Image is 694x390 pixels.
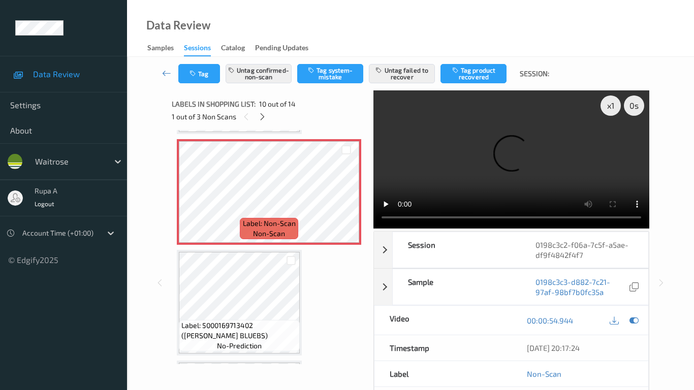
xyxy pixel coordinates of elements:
div: Label [374,361,512,386]
div: Pending Updates [255,43,308,55]
div: 0 s [624,95,644,116]
button: Untag confirmed-non-scan [226,64,292,83]
span: non-scan [253,229,285,239]
div: [DATE] 20:17:24 [527,343,634,353]
span: 10 out of 14 [259,99,296,109]
a: Sessions [184,41,221,56]
a: Samples [147,41,184,55]
a: Catalog [221,41,255,55]
span: Labels in shopping list: [172,99,256,109]
div: Timestamp [374,335,512,361]
div: Samples [147,43,174,55]
a: Pending Updates [255,41,319,55]
button: Tag product recovered [440,64,507,83]
a: Non-Scan [527,369,561,379]
a: 0198c3c3-d882-7c21-97af-98bf7b0fc35a [535,277,627,297]
div: x 1 [601,95,621,116]
a: 00:00:54.944 [527,315,573,326]
div: 1 out of 3 Non Scans [172,110,366,123]
button: Untag failed to recover [369,64,435,83]
div: Catalog [221,43,245,55]
div: 0198c3c2-f06a-7c5f-a5ae-df9f4842f4f7 [520,232,648,268]
span: Label: Non-Scan [243,218,296,229]
div: Sessions [184,43,211,56]
span: Label: 5000169713402 ([PERSON_NAME] BLUEBS) [181,320,297,341]
span: no-prediction [217,341,262,351]
div: Video [374,306,512,335]
div: Session0198c3c2-f06a-7c5f-a5ae-df9f4842f4f7 [374,232,649,268]
button: Tag [178,64,220,83]
button: Tag system-mistake [297,64,363,83]
div: Session [393,232,521,268]
div: Sample0198c3c3-d882-7c21-97af-98bf7b0fc35a [374,269,649,305]
span: Session: [520,69,549,79]
div: Sample [393,269,521,305]
div: Data Review [146,20,210,30]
